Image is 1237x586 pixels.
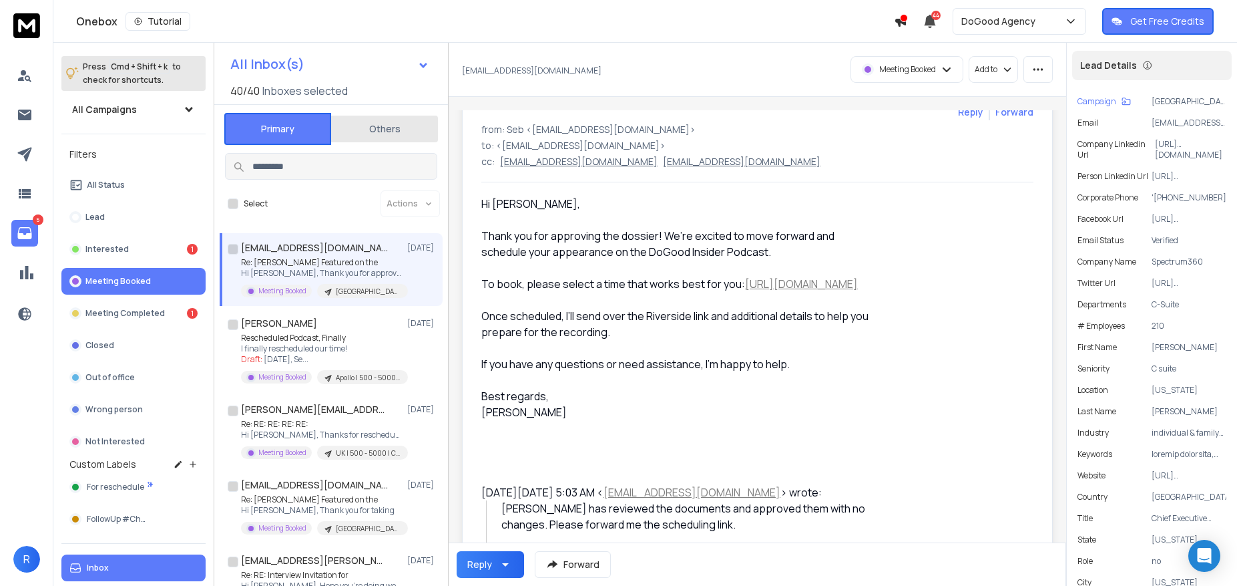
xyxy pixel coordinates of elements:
[407,243,437,253] p: [DATE]
[1080,59,1137,72] p: Lead Details
[1188,540,1220,572] div: Open Intercom Messenger
[481,308,871,356] div: Once scheduled, I’ll send over the Riverside link and additional details to help you prepare for ...
[1077,299,1126,310] p: Departments
[1130,15,1204,28] p: Get Free Credits
[481,228,871,276] div: Thank you for approving the dossier! We’re excited to move forward and schedule your appearance o...
[230,57,304,71] h1: All Inbox(s)
[61,236,206,263] button: Interested1
[1152,535,1226,545] p: [US_STATE]
[1152,257,1226,267] p: Spectrum360
[879,64,936,75] p: Meeting Booked
[187,308,198,319] div: 1
[1077,556,1093,567] p: role
[61,300,206,327] button: Meeting Completed1
[1077,139,1155,160] p: Company Linkedin Url
[85,436,145,447] p: Not Interested
[258,523,306,533] p: Meeting Booked
[1152,192,1226,203] p: '[PHONE_NUMBER]
[76,12,894,31] div: Onebox
[931,11,941,20] span: 44
[85,212,105,223] p: Lead
[11,220,38,247] a: 5
[481,388,871,404] div: Best regards,
[224,113,331,145] button: Primary
[241,554,388,567] h1: [EMAIL_ADDRESS][PERSON_NAME][DOMAIN_NAME]
[1077,385,1108,396] p: location
[1077,535,1096,545] p: State
[1077,118,1098,128] p: Email
[1152,428,1226,438] p: individual & family services
[481,356,871,388] div: If you have any questions or need assistance, I’m happy to help.
[1152,278,1226,289] p: [URL][DOMAIN_NAME]
[87,482,144,492] span: For reschedule
[1077,278,1116,289] p: Twitter Url
[1077,492,1107,502] p: Country
[1077,513,1093,524] p: title
[13,546,40,573] button: R
[1077,342,1117,353] p: First Name
[1152,299,1226,310] p: C-Suite
[535,551,611,578] button: Forward
[61,428,206,455] button: Not Interested
[961,15,1041,28] p: DoGood Agency
[220,51,440,78] button: All Inbox(s)
[85,404,143,415] p: Wrong person
[87,563,109,573] p: Inbox
[61,96,206,123] button: All Campaigns
[603,485,780,500] a: [EMAIL_ADDRESS][DOMAIN_NAME]
[187,244,198,255] div: 1
[1152,406,1226,417] p: [PERSON_NAME]
[241,257,401,268] p: Re: [PERSON_NAME] Featured on the
[1077,428,1109,438] p: industry
[336,524,400,534] p: [GEOGRAPHIC_DATA] | 200 - 499 | CEO
[1077,235,1124,246] p: Email Status
[109,59,170,74] span: Cmd + Shift + k
[995,106,1033,119] div: Forward
[241,430,401,440] p: Hi [PERSON_NAME], Thanks for rescheduling! Yes,
[407,555,437,566] p: [DATE]
[61,555,206,581] button: Inbox
[1152,513,1226,524] p: Chief Executive Officer/Executive Director
[61,172,206,198] button: All Status
[958,106,983,119] button: Reply
[241,505,401,516] p: Hi [PERSON_NAME], Thank you for taking
[1102,8,1214,35] button: Get Free Credits
[241,353,262,365] span: Draft:
[462,65,601,76] p: [EMAIL_ADDRESS][DOMAIN_NAME]
[500,155,658,168] p: [EMAIL_ADDRESS][DOMAIN_NAME]
[745,277,858,291] a: [URL][DOMAIN_NAME]
[1152,470,1226,481] p: [URL][DOMAIN_NAME]
[457,551,524,578] button: Reply
[1077,214,1124,225] p: Facebook Url
[1152,235,1226,246] p: Verified
[69,458,136,471] h3: Custom Labels
[1077,321,1125,331] p: # Employees
[241,268,401,279] p: Hi [PERSON_NAME], Thank you for approving
[1152,342,1226,353] p: [PERSON_NAME]
[241,494,401,505] p: Re: [PERSON_NAME] Featured on the
[1077,363,1109,374] p: Seniority
[407,404,437,415] p: [DATE]
[241,333,401,343] p: Rescheduled Podcast, Finally
[85,372,135,383] p: Out of office
[85,308,165,319] p: Meeting Completed
[258,448,306,458] p: Meeting Booked
[241,403,388,416] h1: [PERSON_NAME][EMAIL_ADDRESS][PERSON_NAME][DOMAIN_NAME] +1
[1152,214,1226,225] p: [URL][DOMAIN_NAME]
[331,114,438,144] button: Others
[61,506,206,533] button: FollowUp #Chat
[241,343,401,354] p: I finally rescheduled our time!
[1152,556,1226,567] p: no
[336,287,400,297] p: [GEOGRAPHIC_DATA] | 200 - 499 | CEO
[87,180,125,190] p: All Status
[72,103,137,116] h1: All Campaigns
[258,286,306,296] p: Meeting Booked
[244,198,268,209] label: Select
[1152,321,1226,331] p: 210
[663,155,820,168] p: [EMAIL_ADDRESS][DOMAIN_NAME]
[1155,139,1226,160] p: [URL][DOMAIN_NAME]
[85,244,129,255] p: Interested
[1077,96,1131,107] button: Campaign
[1077,406,1116,417] p: Last Name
